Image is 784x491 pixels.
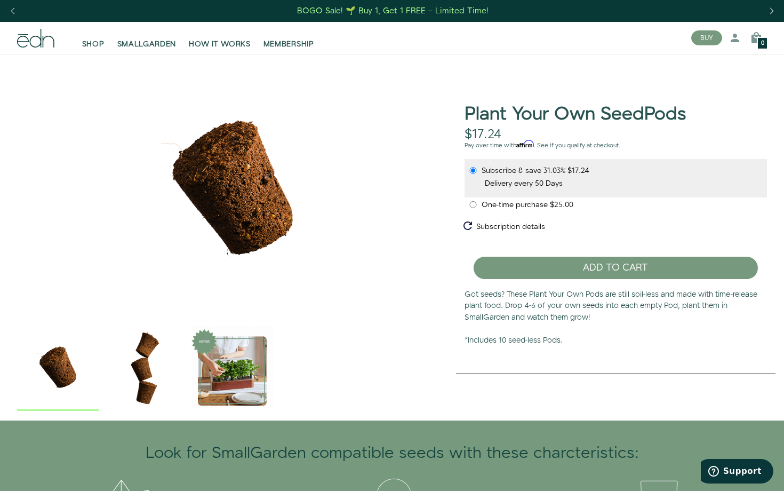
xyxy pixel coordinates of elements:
[297,3,490,19] a: BOGO Sale! 🌱 Buy 1, Get 1 FREE – Limited Time!
[567,165,589,176] span: recurring price
[465,127,502,142] div: $17.24
[17,54,447,321] img: edn-seedpod-plant-your-own_4140ac5e-8462-412a-b19c-b63d11440403_4096x.png
[482,165,543,176] span: Subscribe & save
[111,26,183,50] a: SMALLGARDEN
[297,5,489,17] div: BOGO Sale! 🌱 Buy 1, Get 1 FREE – Limited Time!
[473,256,758,280] button: ADD TO CART
[465,141,767,151] p: Pay over time with . See if you qualify at checkout.
[485,178,563,189] label: Delivery every 50 Days
[82,39,105,50] span: SHOP
[191,326,273,410] div: 3 / 3
[460,221,548,233] button: Subscription details
[17,326,99,408] img: edn-seedpod-plant-your-own_4140ac5e-8462-412a-b19c-b63d11440403_1024x.png
[543,165,567,176] span: 31.03%
[117,39,177,50] span: SMALLGARDEN
[465,289,767,347] p: Got seeds? These Plant Your Own Pods are still soil-less and made with time-release plant food. D...
[257,26,321,50] a: MEMBERSHIP
[516,140,534,148] span: Affirm
[182,26,257,50] a: HOW IT WORKS
[17,326,99,410] div: 1 / 3
[146,442,639,465] div: Look for SmallGarden compatible seeds with these charcteristics:
[550,200,573,210] span: original price
[761,41,764,46] span: 0
[263,39,314,50] span: MEMBERSHIP
[482,200,550,210] span: One-time purchase
[191,326,273,408] img: HERBS_1024x.gif
[189,39,250,50] span: HOW IT WORKS
[691,30,722,45] button: BUY
[465,105,686,124] h1: Plant Your Own SeedPods
[104,326,186,410] div: 2 / 3
[17,54,447,321] div: 1 / 3
[104,326,186,408] img: compressed-edn-seedpod-hero-stacked-2000px_1024x.png
[472,221,545,232] span: Subscription details
[76,26,111,50] a: SHOP
[701,459,773,486] iframe: Opens a widget where you can find more information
